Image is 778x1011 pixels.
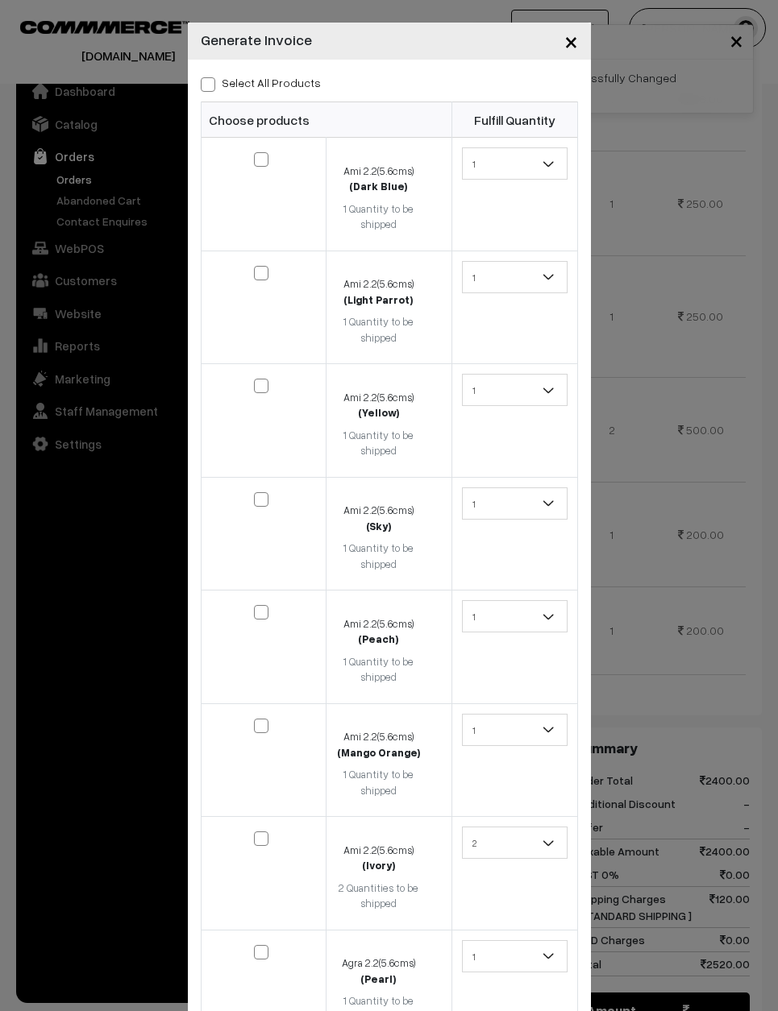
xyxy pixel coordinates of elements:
span: 1 [462,600,568,632]
div: Ami 2.2(5.6cms) [336,843,420,874]
span: 1 [463,943,567,971]
span: 2 [462,827,568,859]
div: 1 Quantity to be shipped [336,428,420,459]
span: 1 [462,261,568,293]
div: Ami 2.2(5.6cms) [336,276,420,308]
span: 1 [462,940,568,972]
div: Agra 2.2(5.6cms) [336,955,420,987]
div: Ami 2.2(5.6cms) [336,616,420,648]
span: 1 [462,487,568,520]
span: 1 [463,376,567,404]
button: Close [551,16,591,66]
h4: Generate Invoice [201,29,312,51]
strong: (Light Parrot) [343,293,413,306]
th: Fulfill Quantity [451,102,577,138]
span: 1 [463,490,567,518]
div: 1 Quantity to be shipped [336,654,420,686]
strong: (Pearl) [360,972,396,985]
strong: (Peach) [358,632,398,645]
span: 1 [463,263,567,292]
span: × [564,26,578,56]
div: 1 Quantity to be shipped [336,314,420,346]
div: 1 Quantity to be shipped [336,541,420,572]
th: Choose products [201,102,451,138]
strong: (Ivory) [362,859,395,872]
div: Ami 2.2(5.6cms) [336,164,420,195]
div: Ami 2.2(5.6cms) [336,729,420,760]
div: Ami 2.2(5.6cms) [336,390,420,421]
strong: (Dark Blue) [349,180,407,193]
span: 1 [463,603,567,631]
span: 1 [462,147,568,180]
strong: (Yellow) [358,406,399,419]
div: 1 Quantity to be shipped [336,201,420,233]
span: 2 [463,829,567,857]
label: Select all Products [201,74,321,91]
span: 1 [463,150,567,178]
strong: (Mango Orange) [337,746,420,759]
div: Ami 2.2(5.6cms) [336,503,420,534]
div: 2 Quantities to be shipped [336,880,420,912]
div: 1 Quantity to be shipped [336,767,420,798]
span: 1 [462,714,568,746]
span: 1 [462,374,568,406]
strong: (Sky) [366,520,391,532]
span: 1 [463,716,567,744]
